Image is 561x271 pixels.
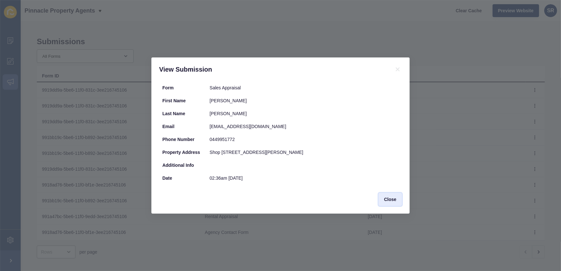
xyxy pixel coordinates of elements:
[209,176,242,181] time: 02:36am [DATE]
[209,123,399,130] div: [EMAIL_ADDRESS][DOMAIN_NAME]
[162,150,200,155] b: Property Address
[209,110,399,117] div: [PERSON_NAME]
[162,137,195,142] b: Phone Number
[162,176,172,181] b: Date
[384,196,396,203] span: Close
[162,98,186,103] b: First Name
[379,193,402,206] button: Close
[209,85,399,91] div: Sales Appraisal
[162,124,174,129] b: Email
[209,97,399,104] div: [PERSON_NAME]
[209,136,399,143] div: 0449951772
[162,163,194,168] b: Additional Info
[162,85,174,90] b: Form
[209,149,399,156] div: Shop [STREET_ADDRESS][PERSON_NAME]
[159,65,386,74] h1: View Submission
[162,111,185,116] b: Last Name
